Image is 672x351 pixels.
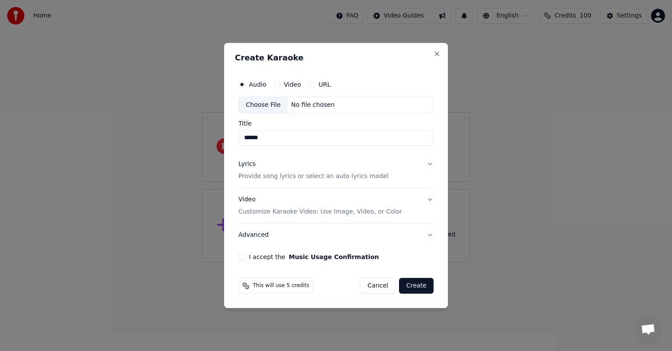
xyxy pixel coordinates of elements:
[238,224,434,246] button: Advanced
[238,153,434,188] button: LyricsProvide song lyrics or select an auto lyrics model
[238,120,434,126] label: Title
[289,254,379,260] button: I accept the
[318,81,331,88] label: URL
[239,97,288,113] div: Choose File
[238,195,402,216] div: Video
[249,254,379,260] label: I accept the
[288,101,338,109] div: No file chosen
[399,278,434,294] button: Create
[238,172,388,181] p: Provide song lyrics or select an auto lyrics model
[235,54,437,62] h2: Create Karaoke
[238,207,402,216] p: Customize Karaoke Video: Use Image, Video, or Color
[253,282,309,289] span: This will use 5 credits
[238,160,255,168] div: Lyrics
[360,278,395,294] button: Cancel
[238,188,434,223] button: VideoCustomize Karaoke Video: Use Image, Video, or Color
[249,81,266,88] label: Audio
[284,81,301,88] label: Video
